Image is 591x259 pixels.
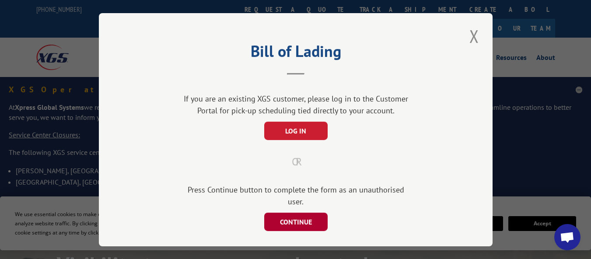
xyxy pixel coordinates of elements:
[143,45,449,62] h2: Bill of Lading
[467,24,482,48] button: Close modal
[143,154,449,170] div: OR
[264,127,327,135] a: LOG IN
[264,122,327,140] button: LOG IN
[554,224,581,250] a: Open chat
[264,213,327,231] button: CONTINUE
[180,93,412,116] div: If you are an existing XGS customer, please log in to the Customer Portal for pick-up scheduling ...
[180,184,412,207] div: Press Continue button to complete the form as an unauthorised user.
